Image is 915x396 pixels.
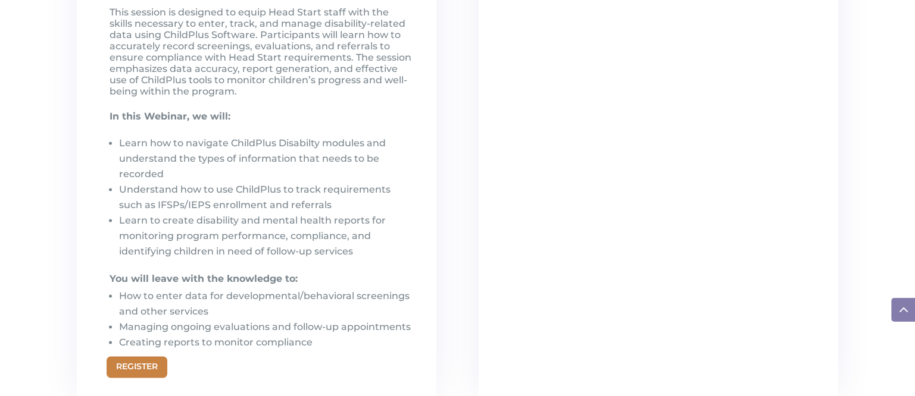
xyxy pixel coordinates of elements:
[119,319,413,335] li: Managing ongoing evaluations and follow-up appointments
[119,182,413,213] li: Understand how to use ChildPlus to track requirements such as IFSPs/IEPS enrollment and referrals
[110,7,413,106] p: This session is designed to equip Head Start staff with the skills necessary to enter, track, and...
[119,288,413,319] li: How to enter data for developmental/behavioral screenings and other services
[110,111,230,122] strong: In this Webinar, we will:
[119,136,413,182] li: Learn how to navigate ChildPlus Disabilty modules and understand the types of information that ne...
[119,213,413,259] li: Learn to create disability and mental health reports for monitoring program performance, complian...
[721,268,915,396] iframe: Chat Widget
[119,335,413,350] li: Creating reports to monitor compliance
[107,356,167,378] a: REGISTER
[110,273,298,284] strong: You will leave with the knowledge to:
